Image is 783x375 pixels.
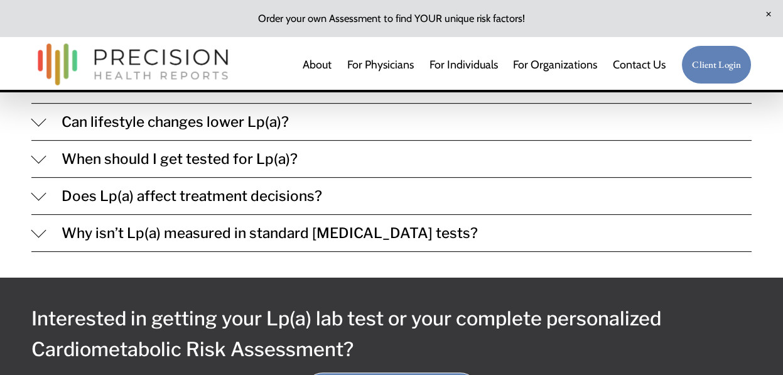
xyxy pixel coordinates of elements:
button: Does Lp(a) affect treatment decisions? [31,178,752,214]
a: About [303,52,332,77]
a: Client Login [681,45,752,85]
a: For Physicians [347,52,414,77]
iframe: Chat Widget [557,214,783,375]
a: folder dropdown [513,52,597,77]
button: Why isn’t Lp(a) measured in standard [MEDICAL_DATA] tests? [31,215,752,251]
a: For Individuals [429,52,498,77]
span: Why isn’t Lp(a) measured in standard [MEDICAL_DATA] tests? [46,224,752,242]
span: For Organizations [513,53,597,76]
span: Does Lp(a) affect treatment decisions? [46,187,752,205]
button: When should I get tested for Lp(a)? [31,141,752,177]
a: Contact Us [613,52,666,77]
span: Can lifestyle changes lower Lp(a)? [46,113,752,131]
h3: Interested in getting your Lp(a) lab test or your complete personalized Cardiometabolic Risk Asse... [31,303,752,366]
button: Can lifestyle changes lower Lp(a)? [31,104,752,140]
span: When should I get tested for Lp(a)? [46,150,752,168]
img: Precision Health Reports [31,38,235,91]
